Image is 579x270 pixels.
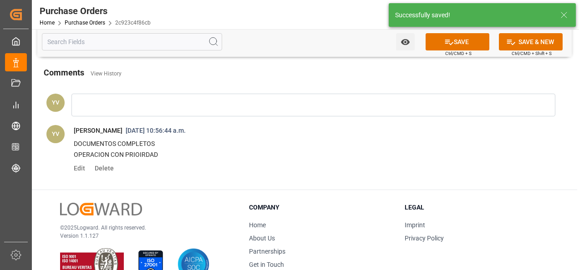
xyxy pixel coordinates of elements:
[249,261,284,268] a: Get in Touch
[395,10,552,20] div: Successfully saved!
[74,165,91,172] span: Edit
[405,235,444,242] a: Privacy Policy
[74,127,122,134] span: [PERSON_NAME]
[122,127,189,134] span: [DATE] 10:56:44 a.m.
[52,99,59,106] span: YV
[60,224,226,232] p: © 2025 Logward. All rights reserved.
[426,33,489,50] button: SAVE
[249,203,393,212] h3: Company
[249,221,266,229] a: Home
[249,235,275,242] a: About Us
[249,248,285,255] a: Partnerships
[65,20,105,26] a: Purchase Orders
[74,150,533,160] p: OPERACION CON PRIOIRDAD
[91,165,114,172] span: Delete
[44,66,84,79] h2: Comments
[405,203,549,212] h3: Legal
[74,139,533,150] p: DOCUMENTOS COMPLETOS
[40,20,55,26] a: Home
[499,33,563,50] button: SAVE & NEW
[40,4,151,18] div: Purchase Orders
[91,70,122,77] a: View History
[405,221,425,229] a: Imprint
[445,50,472,57] span: Ctrl/CMD + S
[60,203,142,216] img: Logward Logo
[42,33,222,50] input: Search Fields
[52,130,59,137] span: YV
[512,50,552,57] span: Ctrl/CMD + Shift + S
[396,33,415,50] button: open menu
[60,232,226,240] p: Version 1.1.127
